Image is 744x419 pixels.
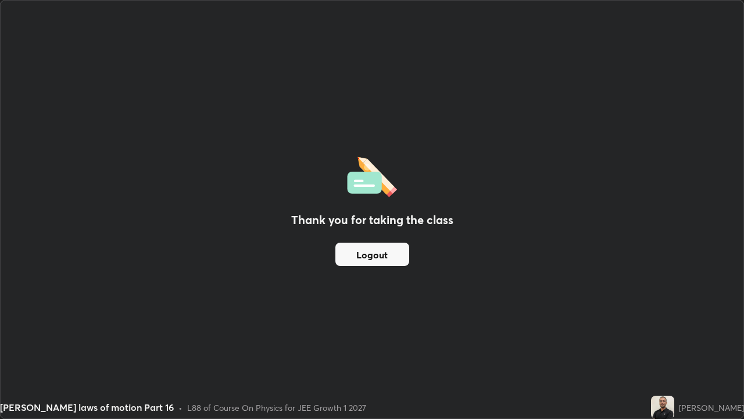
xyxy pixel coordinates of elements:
button: Logout [335,243,409,266]
div: • [178,402,183,414]
div: L88 of Course On Physics for JEE Growth 1 2027 [187,402,366,414]
img: 8c1fde6419384cb7889f551dfce9ab8f.jpg [651,396,674,419]
img: offlineFeedback.1438e8b3.svg [347,153,397,197]
div: [PERSON_NAME] [679,402,744,414]
h2: Thank you for taking the class [291,211,453,229]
